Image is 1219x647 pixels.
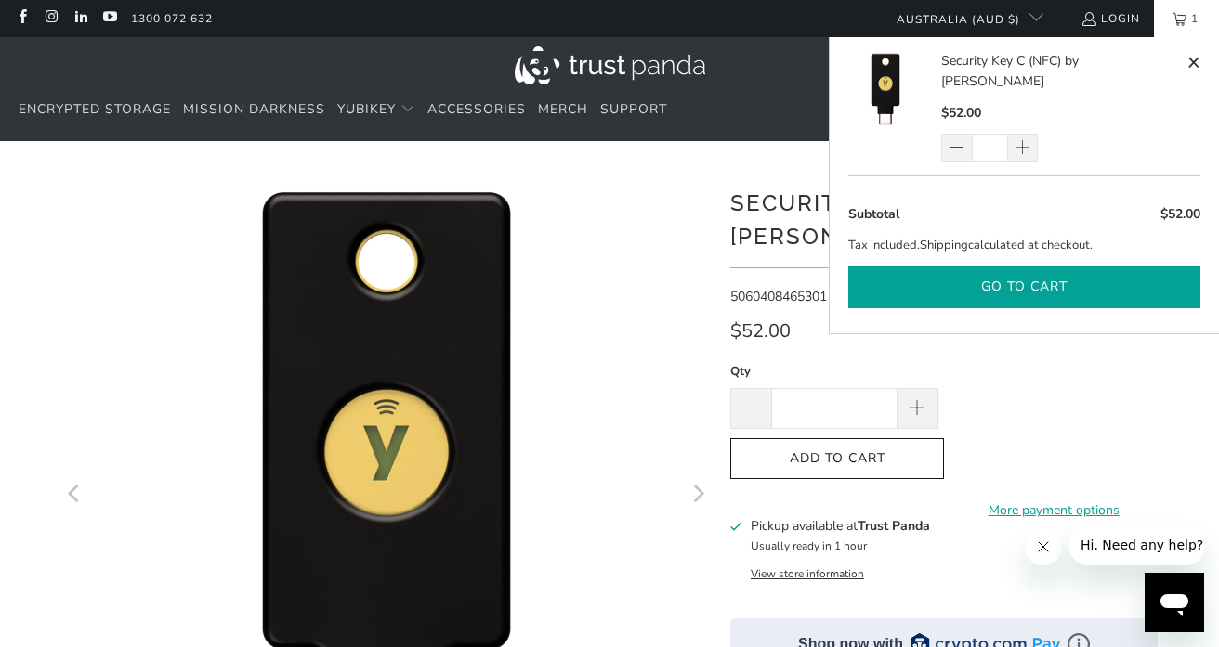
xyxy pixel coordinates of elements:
[131,8,213,29] a: 1300 072 632
[183,100,325,118] span: Mission Darkness
[730,318,791,343] span: $52.00
[337,88,415,132] summary: YubiKey
[600,88,667,132] a: Support
[941,104,981,122] span: $52.00
[848,266,1200,308] button: Go to cart
[19,88,171,132] a: Encrypted Storage
[1145,573,1204,632] iframe: Button to launch messaging window
[751,538,867,553] small: Usually ready in 1 hour
[600,100,667,118] span: Support
[848,51,941,162] a: Security Key C (NFC) by Yubico
[337,100,396,118] span: YubiKey
[751,566,864,581] button: View store information
[1160,205,1200,223] span: $52.00
[538,100,588,118] span: Merch
[730,288,827,305] span: 5060408465301
[515,46,705,84] img: Trust Panda Australia
[183,88,325,132] a: Mission Darkness
[750,451,924,467] span: Add to Cart
[920,236,968,255] a: Shipping
[19,88,667,132] nav: Translation missing: en.navigation.header.main_nav
[1025,528,1062,565] iframe: Close message
[730,361,938,382] label: Qty
[848,51,923,125] img: Security Key C (NFC) by Yubico
[427,88,526,132] a: Accessories
[848,236,1200,255] p: Tax included. calculated at checkout.
[19,100,171,118] span: Encrypted Storage
[101,11,117,26] a: Trust Panda Australia on YouTube
[1069,524,1204,565] iframe: Message from company
[858,517,930,535] b: Trust Panda
[427,100,526,118] span: Accessories
[43,11,59,26] a: Trust Panda Australia on Instagram
[730,438,944,480] button: Add to Cart
[14,11,30,26] a: Trust Panda Australia on Facebook
[730,183,1158,253] h1: Security Key C (NFC) by [PERSON_NAME]
[1081,8,1140,29] a: Login
[941,51,1182,93] a: Security Key C (NFC) by [PERSON_NAME]
[848,205,899,223] span: Subtotal
[72,11,88,26] a: Trust Panda Australia on LinkedIn
[751,516,930,536] h3: Pickup available at
[950,500,1158,521] a: More payment options
[538,88,588,132] a: Merch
